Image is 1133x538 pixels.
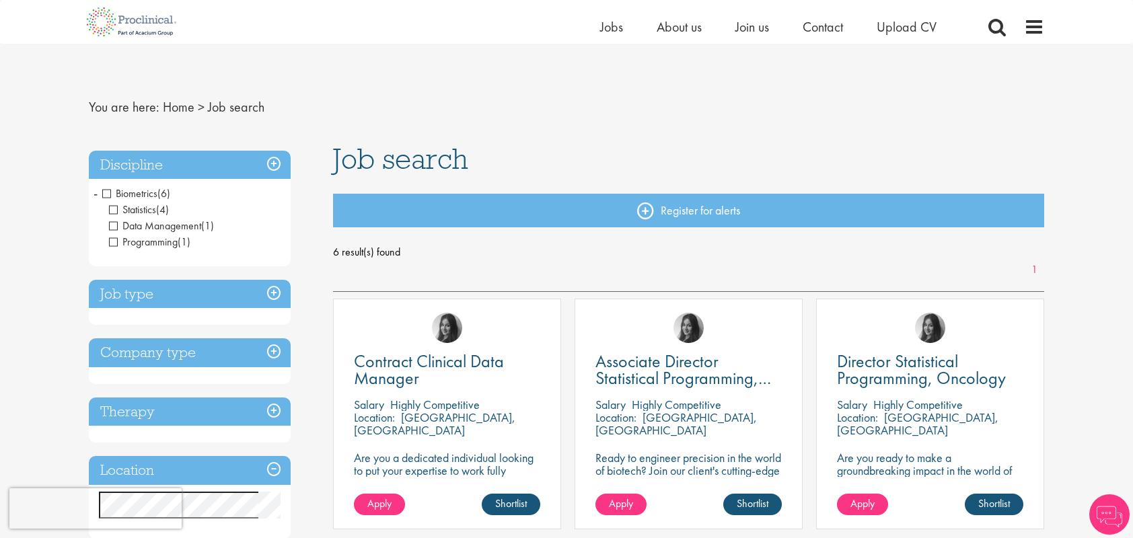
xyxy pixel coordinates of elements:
[89,456,291,485] h3: Location
[600,18,623,36] a: Jobs
[157,186,170,200] span: (6)
[915,313,945,343] img: Heidi Hennigan
[89,98,159,116] span: You are here:
[837,451,1023,515] p: Are you ready to make a groundbreaking impact in the world of biotechnology? Join a growing compa...
[354,410,395,425] span: Location:
[482,494,540,515] a: Shortlist
[595,397,626,412] span: Salary
[354,410,515,438] p: [GEOGRAPHIC_DATA], [GEOGRAPHIC_DATA]
[354,397,384,412] span: Salary
[109,202,169,217] span: Statistics
[595,350,771,406] span: Associate Director Statistical Programming, Oncology
[109,235,190,249] span: Programming
[1089,494,1130,535] img: Chatbot
[595,410,636,425] span: Location:
[850,496,875,510] span: Apply
[595,410,757,438] p: [GEOGRAPHIC_DATA], [GEOGRAPHIC_DATA]
[102,186,170,200] span: Biometrics
[333,242,1045,262] span: 6 result(s) found
[354,353,540,387] a: Contract Clinical Data Manager
[673,313,704,343] img: Heidi Hennigan
[367,496,392,510] span: Apply
[109,219,214,233] span: Data Management
[109,202,156,217] span: Statistics
[94,183,98,203] span: -
[109,219,201,233] span: Data Management
[89,280,291,309] h3: Job type
[595,353,782,387] a: Associate Director Statistical Programming, Oncology
[156,202,169,217] span: (4)
[89,397,291,426] h3: Therapy
[965,494,1023,515] a: Shortlist
[837,353,1023,387] a: Director Statistical Programming, Oncology
[432,313,462,343] img: Heidi Hennigan
[837,397,867,412] span: Salary
[109,235,178,249] span: Programming
[595,451,782,515] p: Ready to engineer precision in the world of biotech? Join our client's cutting-edge team and play...
[873,397,963,412] p: Highly Competitive
[198,98,205,116] span: >
[201,219,214,233] span: (1)
[803,18,843,36] a: Contact
[837,494,888,515] a: Apply
[595,494,647,515] a: Apply
[354,350,504,389] span: Contract Clinical Data Manager
[163,98,194,116] a: breadcrumb link
[102,186,157,200] span: Biometrics
[354,494,405,515] a: Apply
[632,397,721,412] p: Highly Competitive
[390,397,480,412] p: Highly Competitive
[178,235,190,249] span: (1)
[333,141,468,177] span: Job search
[208,98,264,116] span: Job search
[723,494,782,515] a: Shortlist
[333,194,1045,227] a: Register for alerts
[877,18,937,36] a: Upload CV
[9,488,182,529] iframe: reCAPTCHA
[609,496,633,510] span: Apply
[89,151,291,180] h3: Discipline
[837,410,998,438] p: [GEOGRAPHIC_DATA], [GEOGRAPHIC_DATA]
[657,18,702,36] a: About us
[837,410,878,425] span: Location:
[354,451,540,490] p: Are you a dedicated individual looking to put your expertise to work fully flexibly in a remote p...
[837,350,1006,389] span: Director Statistical Programming, Oncology
[1025,262,1044,278] a: 1
[89,338,291,367] h3: Company type
[735,18,769,36] a: Join us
